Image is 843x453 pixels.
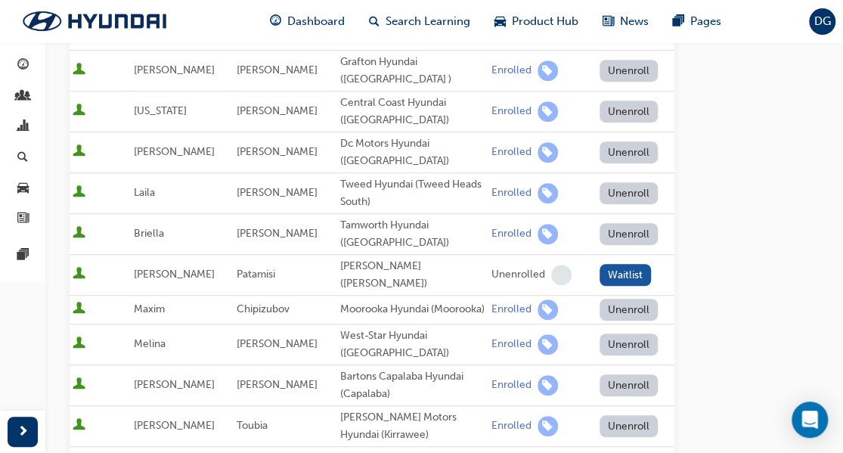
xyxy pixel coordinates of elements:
[538,61,558,81] span: learningRecordVerb_ENROLL-icon
[600,299,659,321] button: Unenroll
[792,402,828,438] div: Open Intercom Messenger
[134,145,215,158] span: [PERSON_NAME]
[491,303,532,317] div: Enrolled
[134,227,164,240] span: Briella
[17,90,29,104] span: people-icon
[491,337,532,352] div: Enrolled
[600,264,652,286] button: Waitlist
[600,101,659,123] button: Unenroll
[491,145,532,160] div: Enrolled
[690,13,721,30] span: Pages
[603,12,614,31] span: news-icon
[237,268,275,281] span: Patamisi
[340,409,485,443] div: [PERSON_NAME] Motors Hyundai (Kirrawee)
[237,227,318,240] span: [PERSON_NAME]
[340,258,485,292] div: [PERSON_NAME] ([PERSON_NAME])
[17,151,28,165] span: search-icon
[491,227,532,241] div: Enrolled
[482,6,590,37] a: car-iconProduct Hub
[600,223,659,245] button: Unenroll
[270,12,281,31] span: guage-icon
[258,6,357,37] a: guage-iconDashboard
[73,185,85,200] span: User is active
[134,378,215,391] span: [PERSON_NAME]
[287,13,345,30] span: Dashboard
[661,6,733,37] a: pages-iconPages
[600,415,659,437] button: Unenroll
[491,419,532,433] div: Enrolled
[73,337,85,352] span: User is active
[491,104,532,119] div: Enrolled
[134,64,215,76] span: [PERSON_NAME]
[237,419,268,432] span: Toubia
[237,337,318,350] span: [PERSON_NAME]
[538,375,558,396] span: learningRecordVerb_ENROLL-icon
[620,13,649,30] span: News
[538,299,558,320] span: learningRecordVerb_ENROLL-icon
[491,268,545,282] div: Unenrolled
[73,418,85,433] span: User is active
[17,213,29,226] span: news-icon
[600,141,659,163] button: Unenroll
[73,302,85,317] span: User is active
[538,183,558,203] span: learningRecordVerb_ENROLL-icon
[8,5,181,37] img: Trak
[600,60,659,82] button: Unenroll
[134,337,166,350] span: Melina
[340,176,485,210] div: Tweed Hyundai (Tweed Heads South)
[17,120,29,134] span: chart-icon
[17,182,29,195] span: car-icon
[237,303,290,315] span: Chipizubov
[237,104,318,117] span: [PERSON_NAME]
[73,226,85,241] span: User is active
[340,135,485,169] div: Dc Motors Hyundai ([GEOGRAPHIC_DATA])
[340,301,485,318] div: Moorooka Hyundai (Moorooka)
[538,334,558,355] span: learningRecordVerb_ENROLL-icon
[73,104,85,119] span: User is active
[538,142,558,163] span: learningRecordVerb_ENROLL-icon
[340,217,485,251] div: Tamworth Hyundai ([GEOGRAPHIC_DATA])
[600,374,659,396] button: Unenroll
[73,63,85,78] span: User is active
[590,6,661,37] a: news-iconNews
[673,12,684,31] span: pages-icon
[17,423,29,442] span: next-icon
[369,12,380,31] span: search-icon
[134,268,215,281] span: [PERSON_NAME]
[357,6,482,37] a: search-iconSearch Learning
[17,59,29,73] span: guage-icon
[491,378,532,392] div: Enrolled
[134,104,187,117] span: [US_STATE]
[73,267,85,282] span: User is active
[237,64,318,76] span: [PERSON_NAME]
[538,224,558,244] span: learningRecordVerb_ENROLL-icon
[134,303,165,315] span: Maxim
[237,378,318,391] span: [PERSON_NAME]
[491,186,532,200] div: Enrolled
[340,368,485,402] div: Bartons Capalaba Hyundai (Capalaba)
[237,186,318,199] span: [PERSON_NAME]
[17,249,29,262] span: pages-icon
[134,186,155,199] span: Laila
[538,416,558,436] span: learningRecordVerb_ENROLL-icon
[538,101,558,122] span: learningRecordVerb_ENROLL-icon
[551,265,572,285] span: learningRecordVerb_NONE-icon
[134,419,215,432] span: [PERSON_NAME]
[386,13,470,30] span: Search Learning
[600,334,659,355] button: Unenroll
[340,95,485,129] div: Central Coast Hyundai ([GEOGRAPHIC_DATA])
[512,13,578,30] span: Product Hub
[73,377,85,392] span: User is active
[340,54,485,88] div: Grafton Hyundai ([GEOGRAPHIC_DATA] )
[600,182,659,204] button: Unenroll
[340,327,485,361] div: West-Star Hyundai ([GEOGRAPHIC_DATA])
[494,12,506,31] span: car-icon
[237,145,318,158] span: [PERSON_NAME]
[814,13,831,30] span: DG
[491,64,532,78] div: Enrolled
[809,8,835,35] button: DG
[73,144,85,160] span: User is active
